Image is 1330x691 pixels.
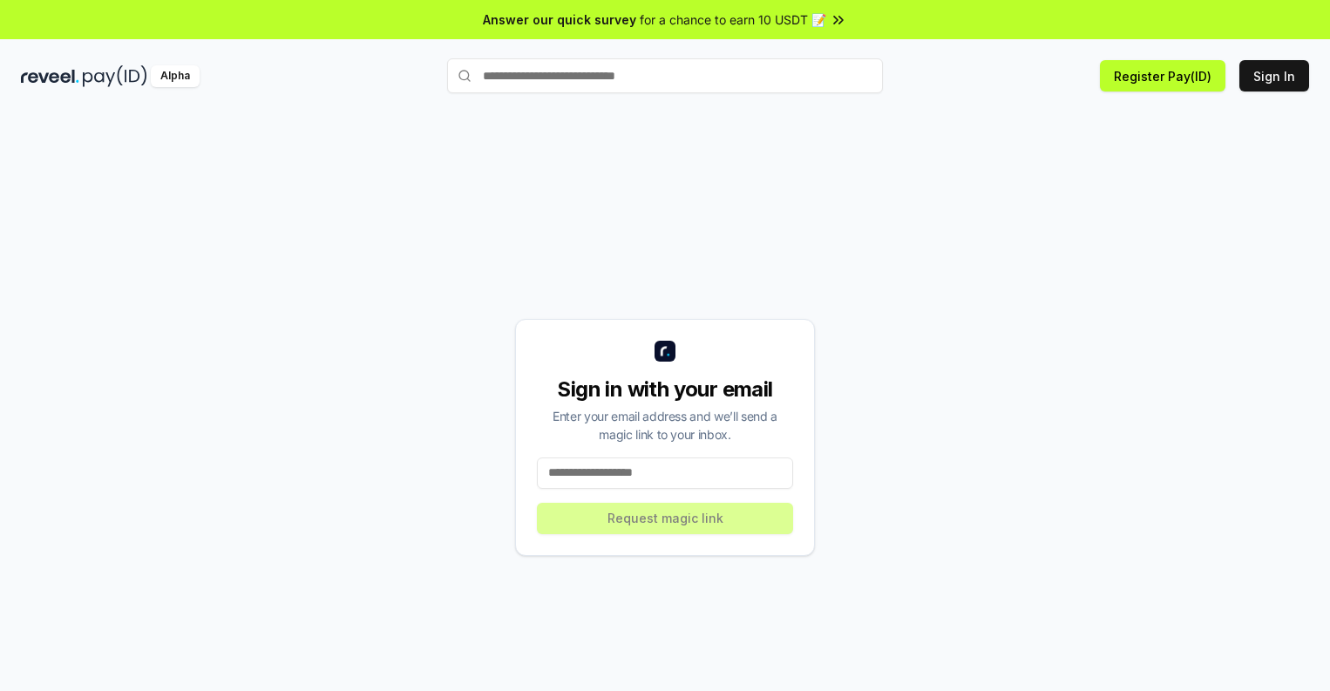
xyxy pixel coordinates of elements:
button: Sign In [1239,60,1309,91]
span: for a chance to earn 10 USDT 📝 [640,10,826,29]
img: pay_id [83,65,147,87]
button: Register Pay(ID) [1100,60,1225,91]
div: Sign in with your email [537,376,793,403]
div: Enter your email address and we’ll send a magic link to your inbox. [537,407,793,444]
span: Answer our quick survey [483,10,636,29]
div: Alpha [151,65,200,87]
img: logo_small [655,341,675,362]
img: reveel_dark [21,65,79,87]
